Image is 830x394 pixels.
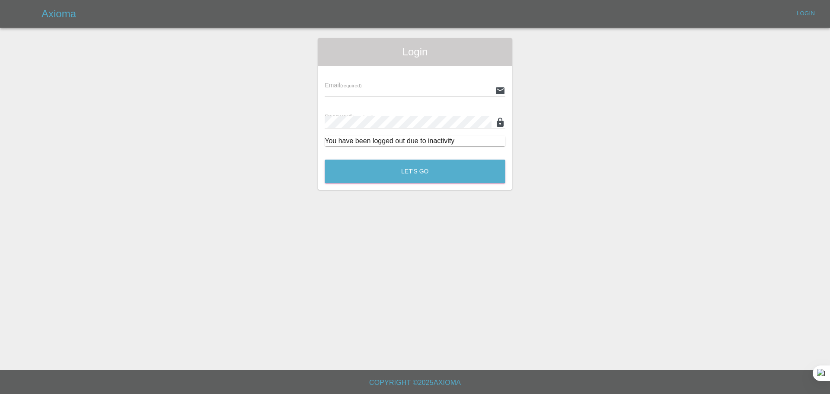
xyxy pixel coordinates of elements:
small: (required) [352,115,373,120]
span: Email [325,82,361,89]
span: Login [325,45,505,59]
h6: Copyright © 2025 Axioma [7,377,823,389]
div: You have been logged out due to inactivity [325,136,505,146]
h5: Axioma [41,7,76,21]
button: Let's Go [325,160,505,183]
span: Password [325,113,373,120]
small: (required) [340,83,362,88]
a: Login [792,7,820,20]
